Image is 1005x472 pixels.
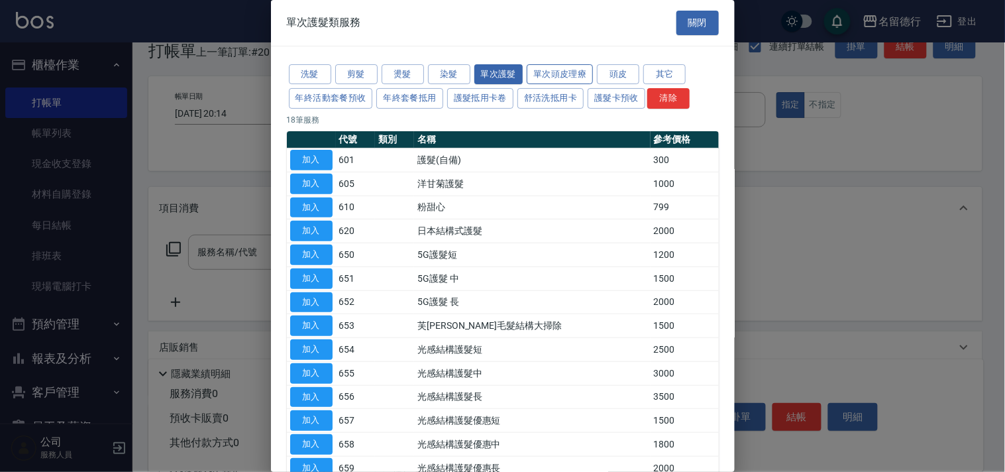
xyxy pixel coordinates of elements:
td: 光感結構護髮優惠中 [414,433,651,457]
td: 3000 [651,361,719,385]
span: 單次護髮類服務 [287,16,361,29]
button: 加入 [290,363,333,384]
button: 單次護髮 [474,64,523,85]
button: 年終套餐抵用 [376,88,443,109]
button: 加入 [290,174,333,194]
td: 650 [336,243,375,267]
td: 2500 [651,338,719,362]
button: 剪髮 [335,64,378,85]
td: 1500 [651,409,719,433]
button: 加入 [290,339,333,360]
td: 300 [651,148,719,172]
button: 加入 [290,410,333,431]
button: 加入 [290,221,333,241]
td: 1800 [651,433,719,457]
p: 18 筆服務 [287,114,719,126]
button: 年終活動套餐預收 [289,88,373,109]
td: 5G護髮 中 [414,266,651,290]
th: 名稱 [414,131,651,148]
td: 605 [336,172,375,196]
button: 護髮抵用卡卷 [447,88,513,109]
button: 舒活洗抵用卡 [517,88,584,109]
td: 3500 [651,385,719,409]
button: 關閉 [676,11,719,35]
td: 護髮(自備) [414,148,651,172]
td: 光感結構護髮中 [414,361,651,385]
td: 5G護髮 長 [414,290,651,314]
th: 參考價格 [651,131,719,148]
td: 洋甘菊護髮 [414,172,651,196]
td: 1500 [651,314,719,338]
td: 620 [336,219,375,243]
button: 洗髮 [289,64,331,85]
td: 656 [336,385,375,409]
td: 芙[PERSON_NAME]毛髮結構大掃除 [414,314,651,338]
td: 610 [336,196,375,219]
button: 加入 [290,316,333,336]
button: 加入 [290,150,333,170]
button: 加入 [290,198,333,218]
button: 加入 [290,387,333,408]
button: 單次頭皮理療 [527,64,593,85]
td: 799 [651,196,719,219]
button: 清除 [647,88,690,109]
button: 加入 [290,292,333,313]
td: 1500 [651,266,719,290]
th: 代號 [336,131,375,148]
td: 光感結構護髮長 [414,385,651,409]
td: 1000 [651,172,719,196]
td: 光感結構護髮優惠短 [414,409,651,433]
td: 1200 [651,243,719,267]
td: 655 [336,361,375,385]
td: 653 [336,314,375,338]
button: 燙髮 [382,64,424,85]
td: 2000 [651,290,719,314]
td: 粉甜心 [414,196,651,219]
td: 652 [336,290,375,314]
td: 657 [336,409,375,433]
td: 日本結構式護髮 [414,219,651,243]
td: 654 [336,338,375,362]
button: 頭皮 [597,64,639,85]
button: 加入 [290,434,333,455]
td: 658 [336,433,375,457]
button: 其它 [643,64,686,85]
button: 加入 [290,268,333,289]
th: 類別 [375,131,414,148]
td: 601 [336,148,375,172]
button: 護髮卡預收 [588,88,645,109]
td: 5G護髮短 [414,243,651,267]
td: 2000 [651,219,719,243]
button: 加入 [290,245,333,265]
td: 651 [336,266,375,290]
button: 染髮 [428,64,470,85]
td: 光感結構護髮短 [414,338,651,362]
